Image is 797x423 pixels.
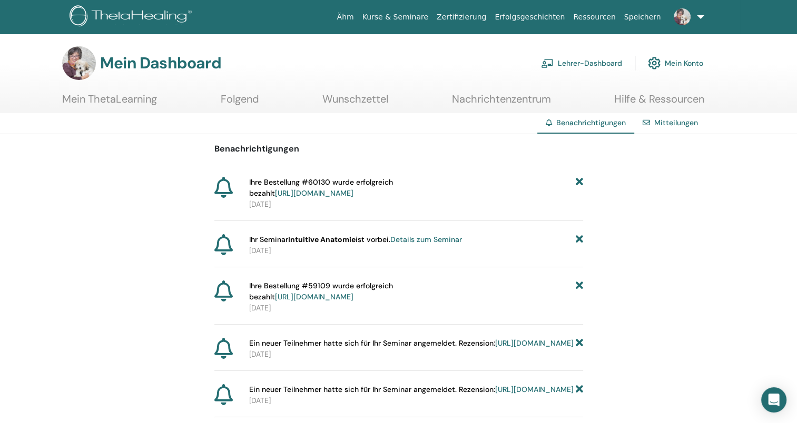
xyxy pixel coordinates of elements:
a: Kurse & Seminare [358,7,432,27]
strong: Intuitive Anatomie [288,235,356,244]
font: Mein Konto [665,58,703,68]
a: Ressourcen [569,7,619,27]
a: Nachrichtenzentrum [452,93,551,113]
p: [DATE] [249,395,583,406]
a: Lehrer-Dashboard [541,52,622,75]
a: [URL][DOMAIN_NAME] [495,385,574,394]
font: Lehrer-Dashboard [558,58,622,68]
a: Zertifizierung [432,7,490,27]
span: Ein neuer Teilnehmer hatte sich für Ihr Seminar angemeldet. Rezension: [249,338,574,349]
p: [DATE] [249,303,583,314]
a: [URL][DOMAIN_NAME] [275,292,353,301]
a: Hilfe & Ressourcen [614,93,704,113]
a: Mein ThetaLearning [62,93,157,113]
a: Details zum Seminar [390,235,462,244]
span: Ein neuer Teilnehmer hatte sich für Ihr Seminar angemeldet. Rezension: [249,384,574,395]
img: cog.svg [648,54,661,72]
p: [DATE] [249,245,583,256]
font: Ihre Bestellung #60130 wurde erfolgreich bezahlt [249,177,393,198]
a: Wunschzettel [322,93,388,113]
p: Benachrichtigungen [214,143,583,155]
img: logo.png [70,5,195,29]
a: Mein Konto [648,52,703,75]
div: Öffnen Sie den Intercom Messenger [761,387,786,412]
img: default.jpg [674,8,691,25]
a: Folgend [221,93,259,113]
a: Erfolgsgeschichten [490,7,569,27]
a: [URL][DOMAIN_NAME] [275,188,353,198]
img: chalkboard-teacher.svg [541,58,554,68]
h3: Mein Dashboard [100,54,221,73]
font: Ihr Seminar ist vorbei. [249,235,462,244]
a: [URL][DOMAIN_NAME] [495,338,574,348]
a: Speichern [620,7,665,27]
a: Ähm [332,7,358,27]
span: Benachrichtigungen [556,118,626,127]
p: [DATE] [249,349,583,360]
img: default.jpg [62,46,96,80]
a: Mitteilungen [654,118,698,127]
font: Ihre Bestellung #59109 wurde erfolgreich bezahlt [249,281,393,301]
p: [DATE] [249,199,583,210]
